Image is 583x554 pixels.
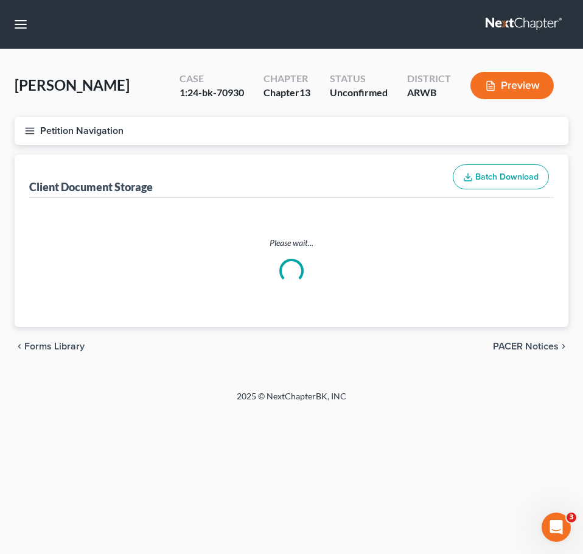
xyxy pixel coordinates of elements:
[567,513,576,522] span: 3
[493,342,559,351] span: PACER Notices
[15,76,130,94] span: [PERSON_NAME]
[493,342,568,351] button: PACER Notices chevron_right
[559,342,568,351] i: chevron_right
[180,86,244,100] div: 1:24-bk-70930
[32,237,551,249] p: Please wait...
[299,86,310,98] span: 13
[24,342,85,351] span: Forms Library
[15,342,85,351] button: chevron_left Forms Library
[470,72,554,99] button: Preview
[475,172,539,182] span: Batch Download
[15,342,24,351] i: chevron_left
[330,86,388,100] div: Unconfirmed
[264,86,310,100] div: Chapter
[330,72,388,86] div: Status
[72,390,511,412] div: 2025 © NextChapterBK, INC
[29,180,153,194] div: Client Document Storage
[542,513,571,542] iframe: Intercom live chat
[407,72,451,86] div: District
[15,117,568,145] button: Petition Navigation
[180,72,244,86] div: Case
[264,72,310,86] div: Chapter
[407,86,451,100] div: ARWB
[453,164,549,190] button: Batch Download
